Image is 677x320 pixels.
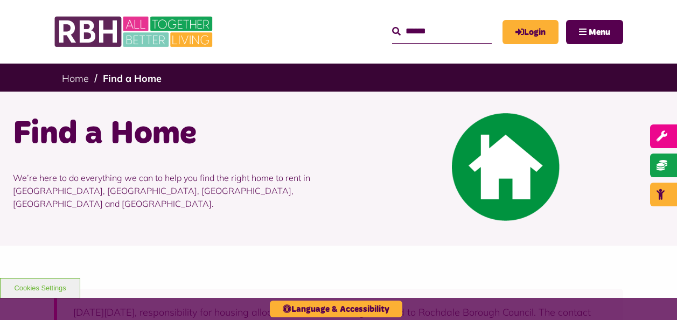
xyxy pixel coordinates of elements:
h1: Find a Home [13,113,331,155]
span: Menu [589,28,610,37]
p: We’re here to do everything we can to help you find the right home to rent in [GEOGRAPHIC_DATA], ... [13,155,331,226]
button: Language & Accessibility [270,301,402,317]
iframe: Netcall Web Assistant for live chat [629,272,677,320]
a: MyRBH [502,20,559,44]
img: Find A Home [452,113,560,221]
a: Home [62,72,89,85]
a: Find a Home [103,72,162,85]
img: RBH [54,11,215,53]
button: Navigation [566,20,623,44]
